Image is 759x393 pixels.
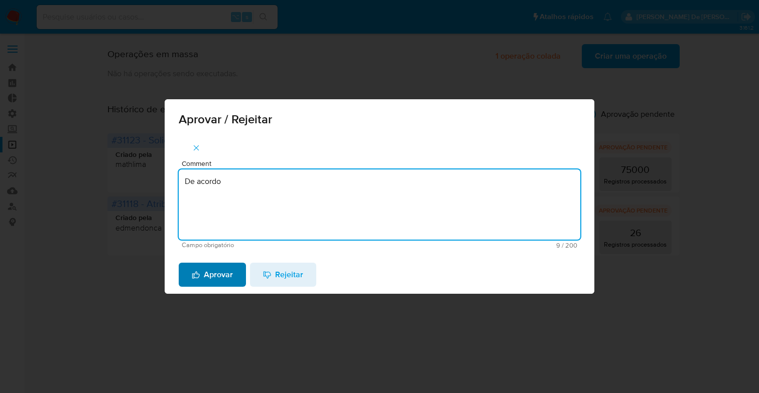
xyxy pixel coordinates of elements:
[182,160,583,167] span: Comment
[379,242,577,249] span: Máximo 200 caracteres
[179,263,246,287] button: Aprovar
[179,169,580,240] textarea: De acordo
[263,264,303,286] span: Rejeitar
[179,113,580,125] span: Aprovar / Rejeitar
[192,264,233,286] span: Aprovar
[250,263,316,287] button: Rejeitar
[182,242,379,249] span: Campo obrigatório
